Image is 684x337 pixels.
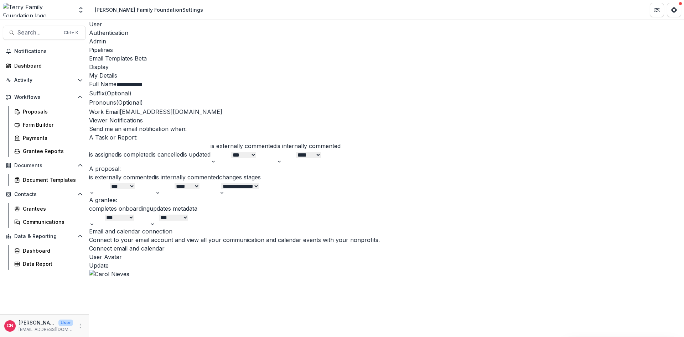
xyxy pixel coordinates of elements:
div: Carol Nieves [7,323,13,328]
a: Pipelines [89,46,684,54]
a: Form Builder [11,119,86,131]
p: [EMAIL_ADDRESS][DOMAIN_NAME] [19,326,73,333]
label: is updated [183,151,211,158]
button: Open Workflows [3,91,86,103]
div: Grantees [23,205,80,212]
label: changes stages [219,174,261,181]
a: Dashboard [3,60,86,72]
a: Grantees [11,203,86,215]
span: Search... [17,29,59,36]
p: Connect to your email account and view all your communication and calendar events with your nonpr... [89,236,684,244]
button: Notifications [3,46,86,57]
a: Email Templates Beta [89,54,684,63]
span: Documents [14,163,74,169]
button: Open Contacts [3,189,86,200]
a: Admin [89,37,684,46]
a: Data Report [11,258,86,270]
div: Proposals [23,108,80,115]
button: Update [89,261,109,270]
span: Pronouns [89,99,116,106]
p: User [58,320,73,326]
label: completes onboarding [89,205,150,212]
button: Get Help [667,3,681,17]
button: Open entity switcher [76,3,86,17]
label: is internally commented [155,174,219,181]
h2: My Details [89,71,684,80]
div: Ctrl + K [62,29,80,37]
div: Email Templates [89,54,684,63]
div: Document Templates [23,176,80,184]
div: Payments [23,134,80,142]
p: [PERSON_NAME] [19,319,56,326]
span: (Optional) [105,90,131,97]
span: Work Email [89,108,120,115]
div: Data Report [23,260,80,268]
a: Document Templates [11,174,86,186]
span: Workflows [14,94,74,100]
a: Communications [11,216,86,228]
span: Contacts [14,191,74,198]
a: Proposals [11,106,86,117]
button: Open Activity [3,74,86,86]
nav: breadcrumb [92,5,206,15]
label: is internally commented [276,142,341,149]
span: Data & Reporting [14,233,74,239]
button: More [76,322,84,330]
a: Dashboard [11,245,86,257]
a: Payments [11,132,86,144]
label: updates metadata [150,205,197,212]
label: is externally commented [89,174,155,181]
img: Terry Family Foundation logo [3,3,73,17]
span: Beta [135,55,147,62]
h2: Email and calendar connection [89,227,684,236]
span: Notifications [14,48,83,54]
div: Form Builder [23,121,80,128]
button: Connect email and calendar [89,244,165,253]
h3: A grantee: [89,196,684,204]
button: Open Data & Reporting [3,231,86,242]
h2: User Avatar [89,253,684,261]
label: is assigned [89,151,118,158]
div: [PERSON_NAME] Family Foundation Settings [95,6,203,14]
label: is completed [118,151,152,158]
button: Search... [3,26,86,40]
h3: A Task or Report: [89,133,684,142]
h2: Viewer Notifications [89,116,684,125]
img: Carol Nieves [89,270,684,278]
div: [EMAIL_ADDRESS][DOMAIN_NAME] [89,107,684,116]
span: Full Name [89,80,116,88]
span: Send me an email notification when: [89,125,187,132]
a: Display [89,63,684,71]
span: (Optional) [116,99,143,106]
span: Suffix [89,90,105,97]
div: Grantee Reports [23,147,80,155]
a: User [89,20,684,28]
div: Communications [23,218,80,226]
label: is externally commented [211,142,276,149]
button: Open Documents [3,160,86,171]
div: Dashboard [23,247,80,254]
div: Dashboard [14,62,80,69]
button: Partners [650,3,664,17]
a: Authentication [89,28,684,37]
label: is cancelled [152,151,183,158]
a: Grantee Reports [11,145,86,157]
h3: A proposal: [89,164,684,173]
span: Activity [14,77,74,83]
